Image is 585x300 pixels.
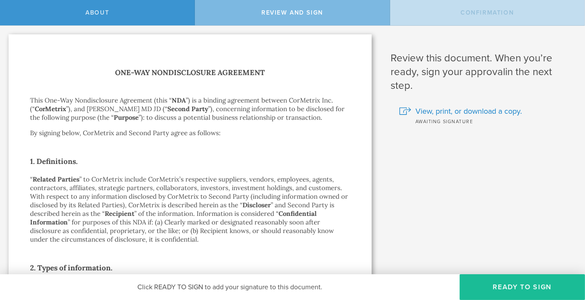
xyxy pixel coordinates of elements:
[33,175,79,183] strong: Related Parties
[114,113,139,121] strong: Purpose
[35,105,66,113] strong: CorMetrix
[415,106,522,117] span: View, print, or download a copy.
[30,261,350,275] h2: 2. Types of information.
[30,209,317,226] strong: Confidential Information
[242,201,271,209] strong: Discloser
[391,52,572,93] h1: Review this document. When you’re ready, sign your approval in the next step.
[30,96,350,122] p: This One-Way Nondisclosure Agreement (this “ ”) is a binding agreement between CorMetrix Inc. (“ ...
[85,9,109,16] span: About
[261,9,323,16] span: Review and sign
[399,117,572,125] div: Awaiting signature
[460,274,585,300] button: Ready to Sign
[105,209,134,218] strong: Recipient
[30,175,350,244] p: “ ” to CorMetrix include CorMetrix’s respective suppliers, vendors, employees, agents, contractor...
[461,9,514,16] span: Confirmation
[30,67,350,79] h1: One-Way Nondisclosure Agreement
[30,155,350,168] h2: 1. Definitions.
[167,105,208,113] strong: Second Party
[172,96,186,104] strong: NDA
[30,129,350,137] p: By signing below, CorMetrix and Second Party agree as follows:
